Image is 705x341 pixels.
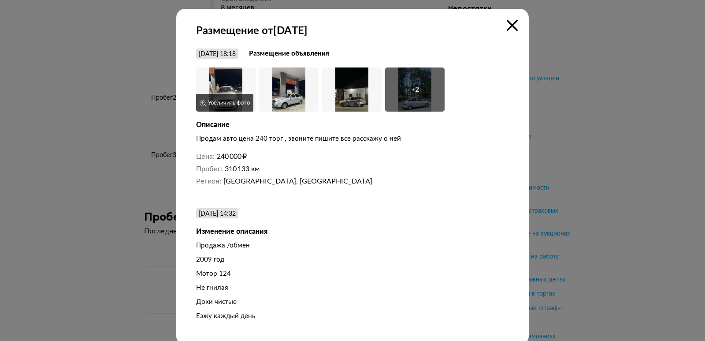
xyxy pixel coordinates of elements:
[411,85,419,94] div: + 2
[196,241,509,250] div: Продажа /обмен
[196,94,253,112] button: Увеличить фото
[196,227,509,236] div: Изменение описания
[199,50,236,58] div: [DATE] 18:18
[259,67,319,112] img: Car Photo
[196,165,223,173] dt: Пробег
[217,153,247,160] span: 240 000 ₽
[196,177,221,186] dt: Регион
[249,49,329,58] strong: Размещение объявления
[322,67,382,112] img: Car Photo
[223,177,509,186] dd: [GEOGRAPHIC_DATA], [GEOGRAPHIC_DATA]
[225,165,509,173] dd: 310 133 км
[196,152,215,161] dt: Цена
[196,67,256,112] img: Car Photo
[196,312,509,321] div: Езжу каждый день
[196,298,509,307] div: Доки чистые
[196,270,509,278] div: Мотор 124
[196,120,509,129] div: Описание
[196,24,509,37] strong: Размещение от [DATE]
[196,135,509,143] div: Продам авто цена 240 торг , звоните пишите все расскажу о ней
[199,210,236,218] div: [DATE] 14:32
[196,284,509,292] div: Не гнилая
[196,255,509,264] div: 2009 год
